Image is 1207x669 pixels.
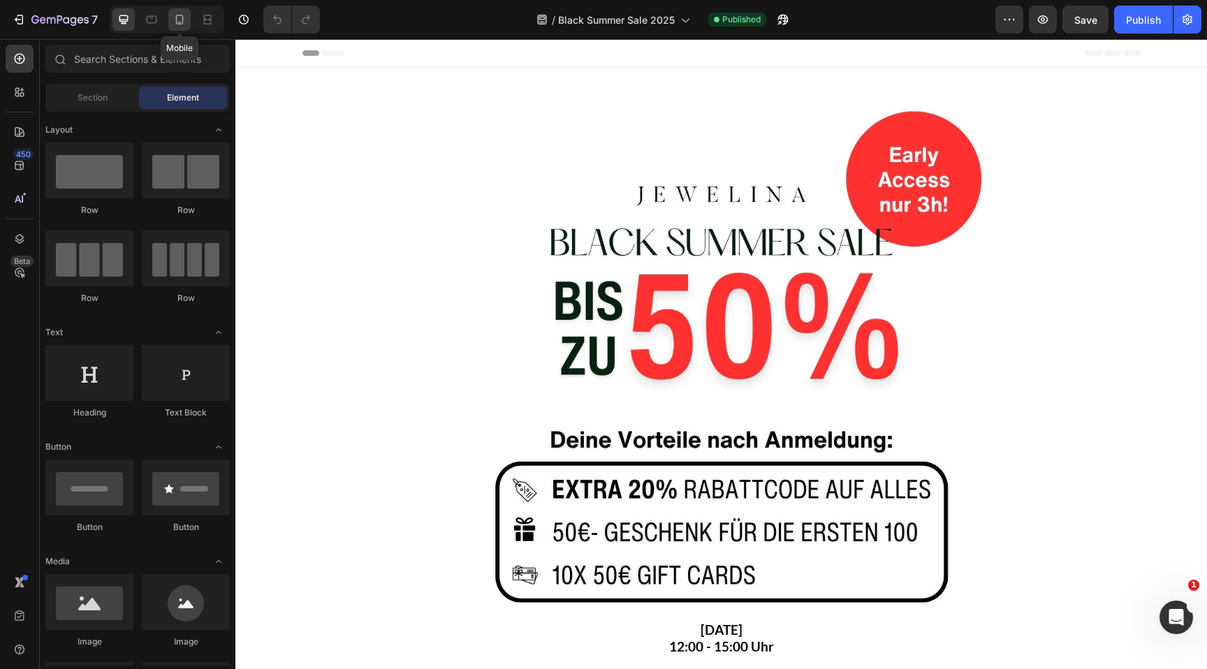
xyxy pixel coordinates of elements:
[142,204,230,216] div: Row
[45,635,133,648] div: Image
[167,91,199,104] span: Element
[142,635,230,648] div: Image
[92,11,98,28] p: 7
[235,39,1207,669] iframe: Design area
[6,6,104,34] button: 7
[45,441,71,453] span: Button
[45,45,230,73] input: Search Sections & Elements
[45,521,133,534] div: Button
[1074,14,1097,26] span: Save
[45,292,133,304] div: Row
[263,6,320,34] div: Undo/Redo
[207,436,230,458] span: Toggle open
[45,555,70,568] span: Media
[13,149,34,160] div: 450
[45,204,133,216] div: Row
[1126,13,1161,27] div: Publish
[142,521,230,534] div: Button
[10,256,34,267] div: Beta
[465,582,507,598] strong: [DATE]
[142,406,230,419] div: Text Block
[434,599,539,615] strong: 12:00 - 15:00 Uhr
[1160,601,1193,634] iframe: Intercom live chat
[45,406,133,419] div: Heading
[78,91,108,104] span: Section
[552,13,555,27] span: /
[207,321,230,344] span: Toggle open
[722,13,761,26] span: Published
[45,124,73,136] span: Layout
[207,119,230,141] span: Toggle open
[1188,580,1199,591] span: 1
[45,326,63,339] span: Text
[1114,6,1173,34] button: Publish
[207,628,766,645] span: Custom Code
[558,13,675,27] span: Black Summer Sale 2025
[142,292,230,304] div: Row
[1062,6,1109,34] button: Save
[207,550,230,573] span: Toggle open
